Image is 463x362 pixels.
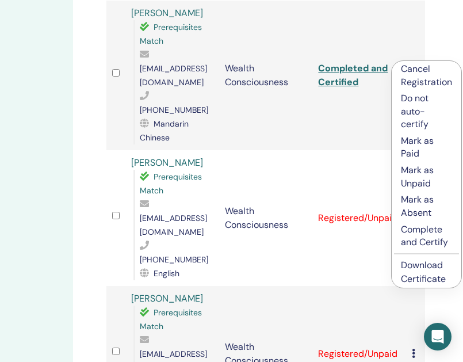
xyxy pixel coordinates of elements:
[401,223,452,249] p: Complete and Certify
[424,323,451,350] div: Open Intercom Messenger
[140,119,189,143] span: Mandarin Chinese
[401,92,452,131] p: Do not auto-certify
[401,193,452,219] p: Mark as Absent
[219,1,313,150] td: Wealth Consciousness
[140,172,202,196] span: Prerequisites Match
[140,22,202,46] span: Prerequisites Match
[140,105,208,115] span: [PHONE_NUMBER]
[140,307,202,331] span: Prerequisites Match
[219,150,313,286] td: Wealth Consciousness
[401,259,446,285] a: Download Certificate
[401,164,452,190] p: Mark as Unpaid
[401,135,452,161] p: Mark as Paid
[131,292,203,304] a: [PERSON_NAME]
[401,63,452,89] p: Cancel Registration
[140,63,207,87] span: [EMAIL_ADDRESS][DOMAIN_NAME]
[140,213,207,237] span: [EMAIL_ADDRESS][DOMAIN_NAME]
[154,268,179,279] span: English
[131,7,203,19] a: [PERSON_NAME]
[318,62,388,88] a: Completed and Certified
[140,254,208,265] span: [PHONE_NUMBER]
[131,157,203,169] a: [PERSON_NAME]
